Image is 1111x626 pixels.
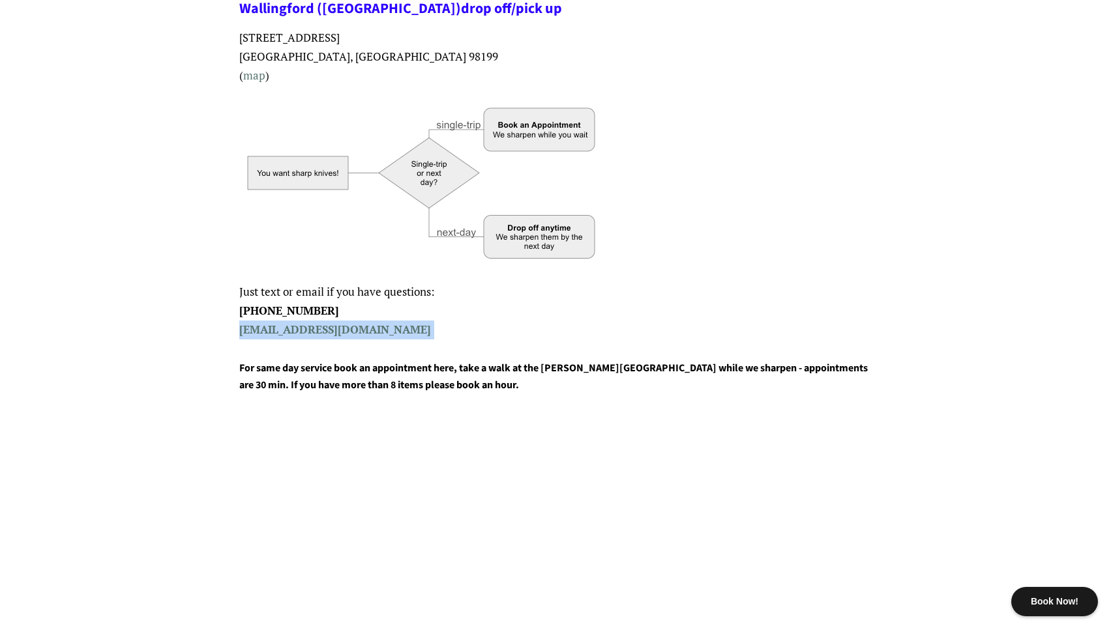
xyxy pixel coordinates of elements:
[243,68,265,83] a: map
[239,322,431,337] a: [EMAIL_ADDRESS][DOMAIN_NAME]
[239,30,498,83] span: [STREET_ADDRESS] [GEOGRAPHIC_DATA], [GEOGRAPHIC_DATA] 98199 ( )
[239,303,434,337] strong: [PHONE_NUMBER]
[239,283,872,339] p: Just text or email if you have questions:
[239,360,872,393] h4: For same day service book an appointment here, take a walk at the [PERSON_NAME][GEOGRAPHIC_DATA] ...
[1011,587,1098,616] div: Book Now!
